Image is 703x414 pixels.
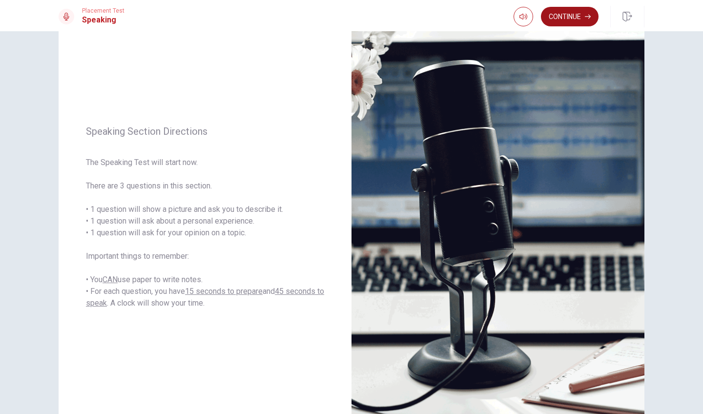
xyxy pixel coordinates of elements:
[185,287,263,296] u: 15 seconds to prepare
[82,14,124,26] h1: Speaking
[103,275,118,284] u: CAN
[86,125,324,137] span: Speaking Section Directions
[86,157,324,309] span: The Speaking Test will start now. There are 3 questions in this section. • 1 question will show a...
[82,7,124,14] span: Placement Test
[541,7,599,26] button: Continue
